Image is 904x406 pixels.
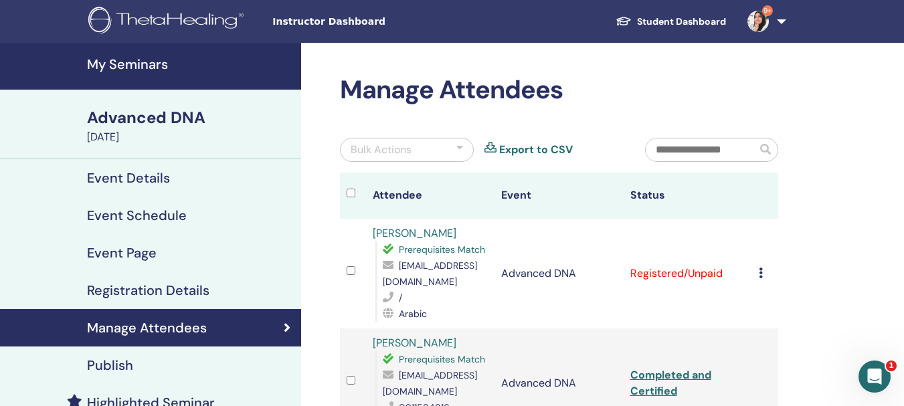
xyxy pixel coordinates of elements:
td: Advanced DNA [494,219,624,328]
img: default.jpg [747,11,769,32]
h4: My Seminars [87,56,293,72]
a: [PERSON_NAME] [373,226,456,240]
h2: Manage Attendees [340,75,778,106]
span: 1 [886,361,897,371]
span: Prerequisites Match [399,243,485,256]
a: Student Dashboard [605,9,737,34]
a: Export to CSV [499,142,573,158]
div: [DATE] [87,129,293,145]
th: Attendee [366,173,495,219]
span: [EMAIL_ADDRESS][DOMAIN_NAME] [383,369,477,397]
span: [EMAIL_ADDRESS][DOMAIN_NAME] [383,260,477,288]
span: 9+ [762,5,773,16]
span: Prerequisites Match [399,353,485,365]
img: graduation-cap-white.svg [616,15,632,27]
a: Completed and Certified [630,368,711,398]
img: logo.png [88,7,248,37]
h4: Registration Details [87,282,209,298]
div: Advanced DNA [87,106,293,129]
th: Event [494,173,624,219]
h4: Publish [87,357,133,373]
span: / [399,292,402,304]
h4: Event Page [87,245,157,261]
th: Status [624,173,753,219]
h4: Event Details [87,170,170,186]
h4: Event Schedule [87,207,187,223]
a: Advanced DNA[DATE] [79,106,301,145]
div: Bulk Actions [351,142,412,158]
span: Instructor Dashboard [272,15,473,29]
h4: Manage Attendees [87,320,207,336]
iframe: Intercom live chat [858,361,891,393]
span: Arabic [399,308,427,320]
a: [PERSON_NAME] [373,336,456,350]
